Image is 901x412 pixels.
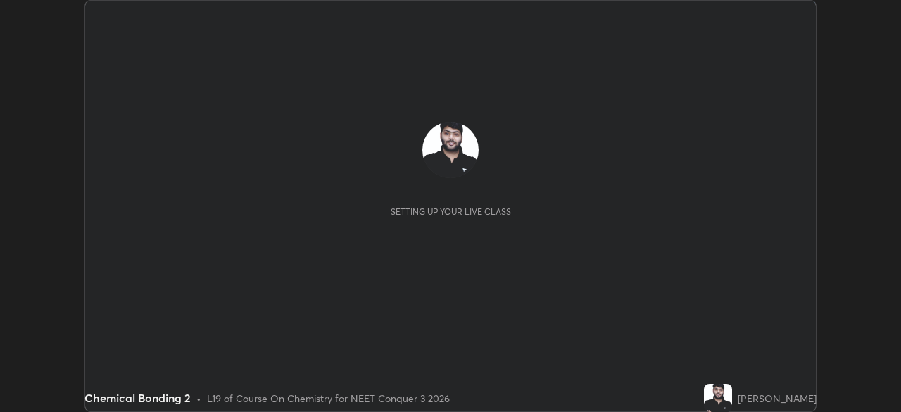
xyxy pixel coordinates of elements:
[704,384,732,412] img: d3f3df252ef245ad956e41e9702d09b0.jpg
[196,391,201,406] div: •
[738,391,817,406] div: [PERSON_NAME]
[422,122,479,178] img: d3f3df252ef245ad956e41e9702d09b0.jpg
[207,391,450,406] div: L19 of Course On Chemistry for NEET Conquer 3 2026
[391,206,511,217] div: Setting up your live class
[84,389,191,406] div: Chemical Bonding 2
